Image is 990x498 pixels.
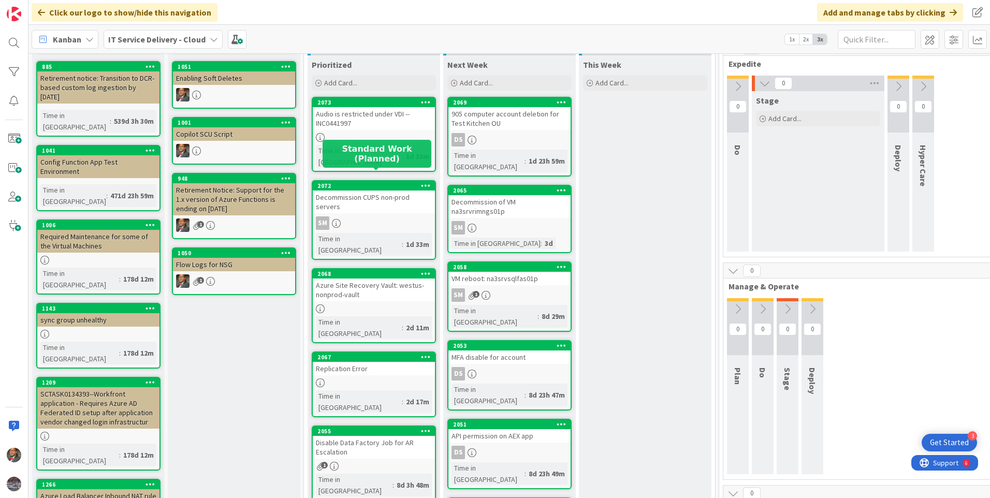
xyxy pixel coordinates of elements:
[37,378,159,387] div: 1209
[453,187,571,194] div: 2065
[327,144,427,164] h5: Standard Work (Planned)
[317,428,435,435] div: 2055
[473,291,479,298] span: 1
[317,270,435,277] div: 2068
[37,304,159,313] div: 1143
[452,384,525,406] div: Time in [GEOGRAPHIC_DATA]
[317,354,435,361] div: 2067
[403,396,432,407] div: 2d 17m
[918,145,928,186] span: Hyper Care
[121,273,156,285] div: 178d 12m
[173,88,295,101] div: DP
[402,239,403,250] span: :
[813,34,827,45] span: 3x
[173,71,295,85] div: Enabling Soft Deletes
[173,248,295,258] div: 1050
[525,468,526,479] span: :
[313,181,435,213] div: 2072Decommission CUPS non-prod servers
[316,316,402,339] div: Time in [GEOGRAPHIC_DATA]
[178,119,295,126] div: 1001
[448,98,571,130] div: 2069905 computer account deletion for Test Kitchen OU
[173,183,295,215] div: Retirement Notice: Support for the 1.x version of Azure Functions is ending on [DATE]
[922,434,977,451] div: Open Get Started checklist, remaining modules: 3
[119,347,121,359] span: :
[743,265,761,277] span: 0
[54,4,56,12] div: 6
[526,389,567,401] div: 8d 23h 47m
[448,98,571,107] div: 2069
[121,449,156,461] div: 178d 12m
[316,216,329,230] div: SM
[453,342,571,349] div: 2053
[173,118,295,127] div: 1001
[40,184,106,207] div: Time in [GEOGRAPHIC_DATA]
[176,144,190,157] img: DP
[316,390,402,413] div: Time in [GEOGRAPHIC_DATA]
[729,323,747,335] span: 0
[448,262,571,285] div: 2058VM reboot: na3srvsqlfas01p
[173,258,295,271] div: Flow Logs for NSG
[448,107,571,130] div: 905 computer account deletion for Test Kitchen OU
[452,305,537,328] div: Time in [GEOGRAPHIC_DATA]
[197,221,204,228] span: 1
[313,279,435,301] div: Azure Site Recovery Vault: westus-nonprod-vault
[453,421,571,428] div: 2051
[37,146,159,155] div: 1041
[890,100,907,113] span: 0
[106,190,108,201] span: :
[394,479,432,491] div: 8d 3h 48m
[452,221,465,235] div: SM
[173,118,295,141] div: 1001Copilot SCU Script
[37,221,159,253] div: 1006Required Maintenance for some of the Virtual Machines
[108,190,156,201] div: 471d 23h 59m
[448,350,571,364] div: MFA disable for account
[452,446,465,459] div: DS
[799,34,813,45] span: 2x
[448,446,571,459] div: DS
[176,88,190,101] img: DP
[930,437,969,448] div: Get Started
[448,272,571,285] div: VM reboot: na3srvsqlfas01p
[22,2,47,14] span: Support
[448,341,571,350] div: 2053
[448,186,571,195] div: 2065
[37,230,159,253] div: Required Maintenance for some of the Virtual Machines
[754,323,771,335] span: 0
[525,389,526,401] span: :
[42,305,159,312] div: 1143
[37,378,159,429] div: 1209SCTASK0134393--Workfront application - Requires Azure AD Federated ID setup after application...
[526,155,567,167] div: 1d 23h 59m
[42,147,159,154] div: 1041
[7,477,21,491] img: avatar
[782,368,793,390] span: Stage
[775,77,792,90] span: 0
[453,99,571,106] div: 2069
[447,60,488,70] span: Next Week
[37,71,159,104] div: Retirement notice: Transition to DCR-based custom log ingestion by [DATE]
[40,110,110,133] div: Time in [GEOGRAPHIC_DATA]
[313,191,435,213] div: Decommission CUPS non-prod servers
[448,341,571,364] div: 2053MFA disable for account
[768,114,802,123] span: Add Card...
[316,474,392,496] div: Time in [GEOGRAPHIC_DATA]
[583,60,621,70] span: This Week
[453,263,571,271] div: 2058
[448,367,571,380] div: DS
[121,347,156,359] div: 178d 12m
[402,396,403,407] span: :
[37,62,159,104] div: 885Retirement notice: Transition to DCR-based custom log ingestion by [DATE]
[7,7,21,21] img: Visit kanbanzone.com
[173,127,295,141] div: Copilot SCU Script
[173,248,295,271] div: 1050Flow Logs for NSG
[313,436,435,459] div: Disable Data Factory Job for AR Escalation
[448,420,571,443] div: 2051API permission on AEX app
[758,368,768,378] span: Do
[313,269,435,279] div: 2068
[178,250,295,257] div: 1050
[448,420,571,429] div: 2051
[317,99,435,106] div: 2073
[542,238,556,249] div: 3d
[526,468,567,479] div: 8d 23h 49m
[37,62,159,71] div: 885
[316,145,402,168] div: Time in [GEOGRAPHIC_DATA]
